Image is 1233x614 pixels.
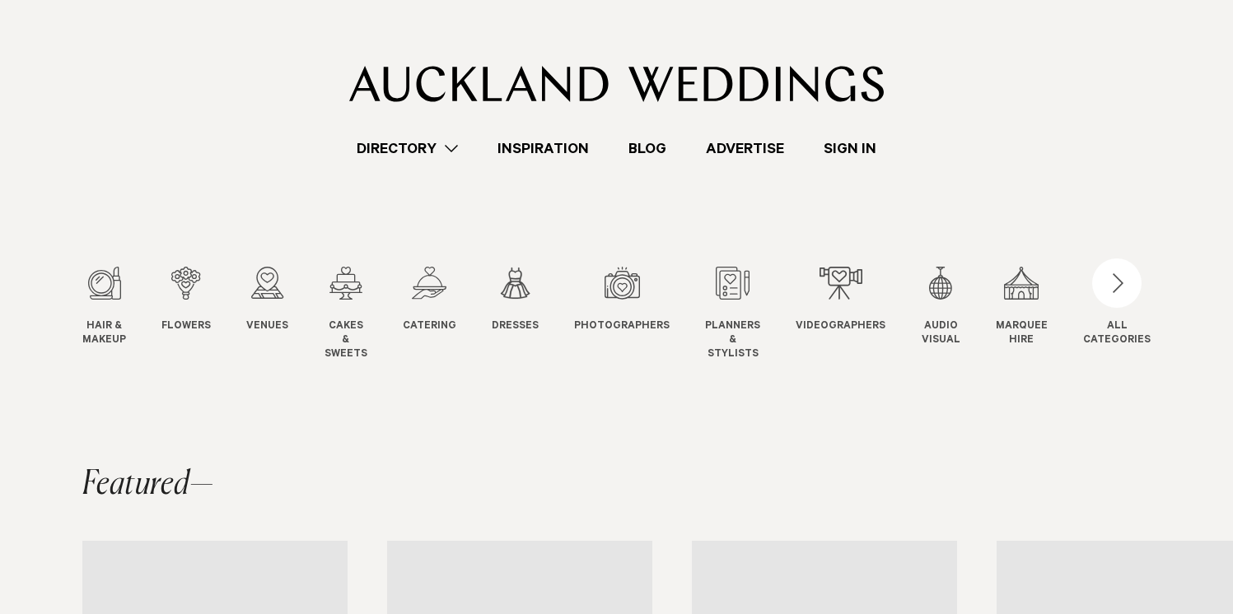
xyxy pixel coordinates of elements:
a: Cakes & Sweets [325,267,367,361]
span: Hair & Makeup [82,320,126,348]
a: Dresses [492,267,539,334]
span: Cakes & Sweets [325,320,367,361]
img: Auckland Weddings Logo [349,66,884,102]
a: Photographers [574,267,670,334]
swiper-slide: 5 / 12 [403,267,489,361]
button: ALLCATEGORIES [1083,267,1151,344]
span: Videographers [796,320,885,334]
a: Inspiration [478,137,609,160]
span: Catering [403,320,456,334]
swiper-slide: 10 / 12 [922,267,993,361]
a: Directory [337,137,478,160]
a: Advertise [686,137,804,160]
span: Planners & Stylists [705,320,760,361]
h2: Featured [82,468,214,501]
a: Audio Visual [922,267,960,348]
a: Flowers [161,267,211,334]
a: Marquee Hire [996,267,1048,348]
a: Catering [403,267,456,334]
a: Venues [246,267,288,334]
swiper-slide: 6 / 12 [492,267,572,361]
span: Dresses [492,320,539,334]
div: ALL CATEGORIES [1083,320,1151,348]
span: Flowers [161,320,211,334]
a: Sign In [804,137,896,160]
swiper-slide: 3 / 12 [246,267,321,361]
span: Venues [246,320,288,334]
a: Hair & Makeup [82,267,126,348]
swiper-slide: 8 / 12 [705,267,793,361]
a: Blog [609,137,686,160]
swiper-slide: 7 / 12 [574,267,703,361]
swiper-slide: 2 / 12 [161,267,244,361]
swiper-slide: 11 / 12 [996,267,1081,361]
swiper-slide: 1 / 12 [82,267,159,361]
swiper-slide: 4 / 12 [325,267,400,361]
a: Planners & Stylists [705,267,760,361]
span: Marquee Hire [996,320,1048,348]
a: Videographers [796,267,885,334]
swiper-slide: 9 / 12 [796,267,918,361]
span: Audio Visual [922,320,960,348]
span: Photographers [574,320,670,334]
